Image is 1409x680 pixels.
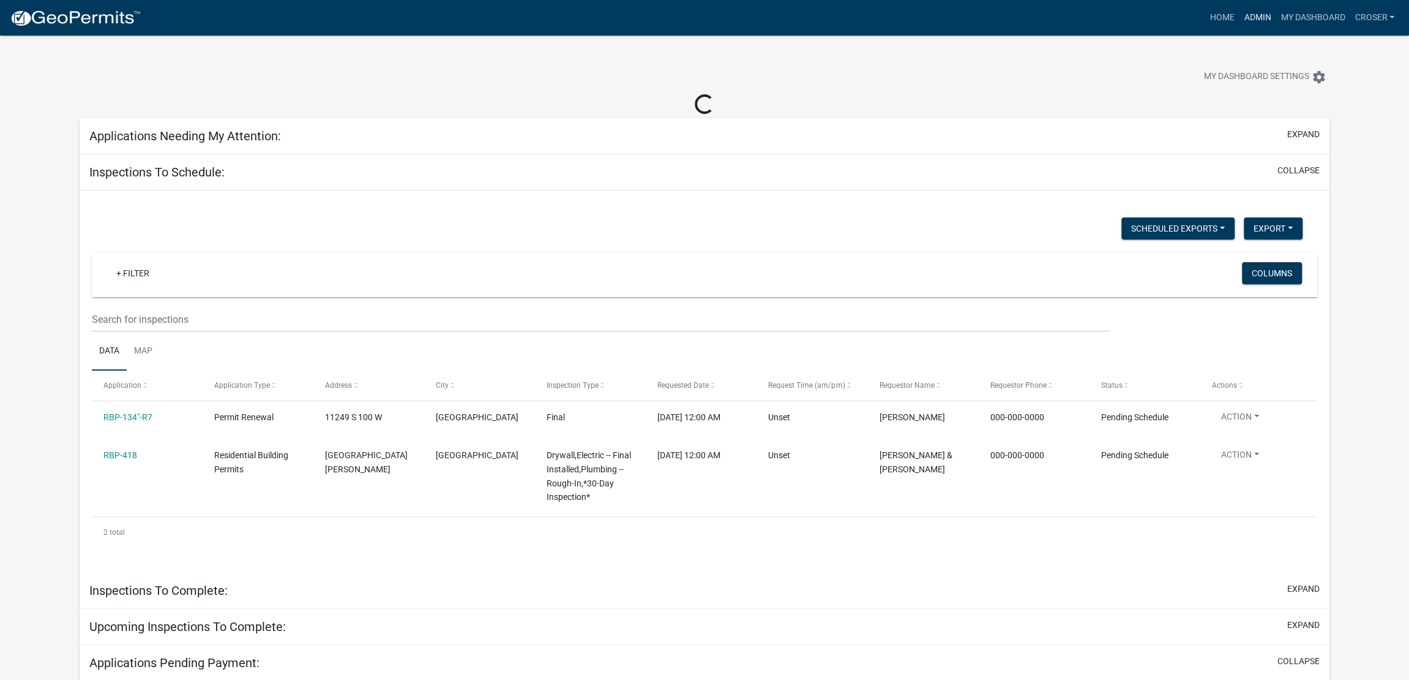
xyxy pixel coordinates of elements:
[1244,217,1302,240] button: Export
[1200,371,1310,400] datatable-header-cell: Actions
[92,517,1317,548] div: 2 total
[1350,6,1399,29] a: croser
[657,450,720,460] span: 08/28/2025, 12:00 AM
[1101,412,1168,422] span: Pending Schedule
[768,450,790,460] span: Unset
[1242,262,1302,284] button: Columns
[203,371,313,400] datatable-header-cell: Application Type
[107,262,159,284] a: + Filter
[1239,6,1276,29] a: Admin
[978,371,1089,400] datatable-header-cell: Requestor Phone
[1101,381,1122,390] span: Status
[535,371,646,400] datatable-header-cell: Inspection Type
[1287,583,1320,595] button: expand
[1287,128,1320,141] button: expand
[214,412,274,422] span: Permit Renewal
[89,583,228,598] h5: Inspections To Complete:
[325,412,382,422] span: 11249 S 100 W
[547,381,599,390] span: Inspection Type
[436,450,518,460] span: PERU
[1211,381,1236,390] span: Actions
[103,381,141,390] span: Application
[547,450,631,502] span: Drywall,Electric -- Final Installed,Plumbing -- Rough-In,*30-Day Inspection*
[1277,164,1320,177] button: collapse
[547,412,565,422] span: Final
[1101,450,1168,460] span: Pending Schedule
[436,412,518,422] span: Bunker Hill
[214,381,270,390] span: Application Type
[1277,655,1320,668] button: collapse
[436,381,449,390] span: City
[1276,6,1350,29] a: My Dashboard
[867,371,978,400] datatable-header-cell: Requestor Name
[103,450,137,460] a: RBP-418
[657,381,709,390] span: Requested Date
[92,371,203,400] datatable-header-cell: Application
[990,412,1044,422] span: 000-000-0000
[1312,70,1326,85] i: settings
[214,450,288,474] span: Residential Building Permits
[80,191,1329,573] div: collapse
[1089,371,1200,400] datatable-header-cell: Status
[89,165,225,179] h5: Inspections To Schedule:
[879,412,944,422] span: Corey
[757,371,867,400] datatable-header-cell: Request Time (am/pm)
[325,450,408,474] span: N GLEN COVE Dr
[89,655,260,670] h5: Applications Pending Payment:
[1211,448,1269,466] button: Action
[424,371,535,400] datatable-header-cell: City
[768,381,845,390] span: Request Time (am/pm)
[103,412,152,422] a: RBP-134"-R7
[768,412,790,422] span: Unset
[646,371,757,400] datatable-header-cell: Requested Date
[1204,70,1309,85] span: My Dashboard Settings
[1287,619,1320,632] button: expand
[657,412,720,422] span: 06/17/2025, 12:00 AM
[313,371,424,400] datatable-header-cell: Address
[990,381,1046,390] span: Requestor Phone
[92,307,1110,332] input: Search for inspections
[1205,6,1239,29] a: Home
[1211,410,1269,428] button: Action
[879,381,934,390] span: Requestor Name
[1194,65,1336,89] button: My Dashboard Settingssettings
[879,450,952,474] span: Matt & Nancy Miller
[92,332,127,371] a: Data
[89,129,281,143] h5: Applications Needing My Attention:
[1121,217,1235,240] button: Scheduled Exports
[325,381,352,390] span: Address
[127,332,160,371] a: Map
[89,619,286,634] h5: Upcoming Inspections To Complete:
[990,450,1044,460] span: 000-000-0000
